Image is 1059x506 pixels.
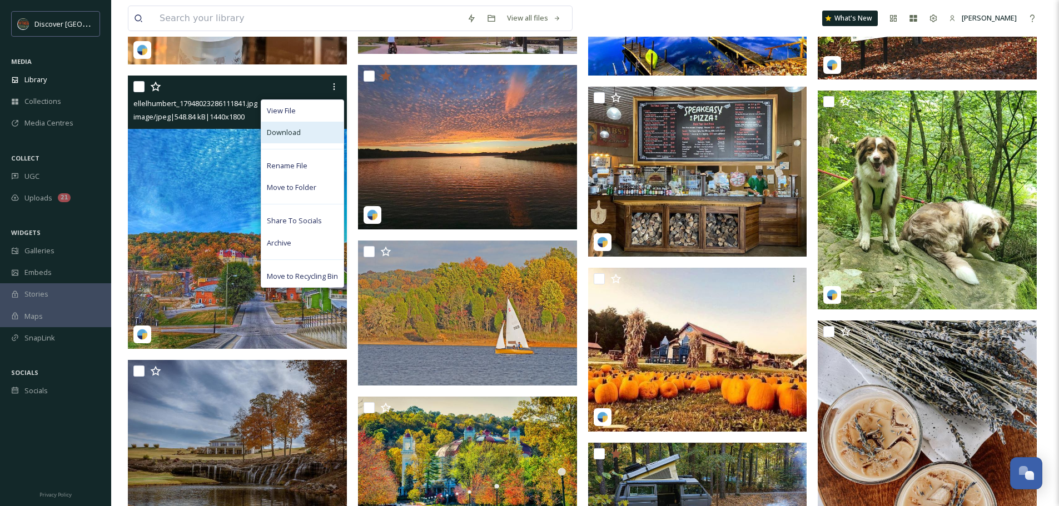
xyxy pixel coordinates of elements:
button: Open Chat [1010,457,1042,489]
span: Socials [24,385,48,396]
img: 0cc86043-61d5-7969-f84a-768a7cadc3ad.jpg [358,241,577,386]
img: thefluffybottomboys_('18317814697053325',).jpg [818,91,1037,309]
img: ejglickmanmedia_17968761949750545.jpg [588,87,807,257]
img: snapsea-logo.png [827,289,838,300]
span: Stories [24,289,48,299]
img: snapsea-logo.png [137,44,148,56]
span: WIDGETS [11,228,41,237]
a: What's New [822,11,878,26]
span: Embeds [24,267,52,278]
span: Move to Recycling Bin [267,271,338,282]
span: Discover [GEOGRAPHIC_DATA][US_STATE] [34,18,173,29]
img: kgoldman813_17923846442787219.jpg [358,65,577,229]
span: View File [267,106,296,116]
span: Collections [24,96,61,107]
span: [PERSON_NAME] [962,13,1017,23]
span: Galleries [24,246,54,256]
span: MEDIA [11,57,32,66]
div: 21 [58,193,71,202]
span: Library [24,74,47,85]
span: Uploads [24,193,52,203]
a: View all files [501,7,566,29]
span: UGC [24,171,39,182]
span: COLLECT [11,154,39,162]
span: Maps [24,311,43,322]
span: Download [267,127,301,138]
a: Privacy Policy [39,487,72,500]
input: Search your library [154,6,461,31]
img: snapsea-logo.png [827,59,838,71]
span: image/jpeg | 548.84 kB | 1440 x 1800 [133,112,245,122]
a: [PERSON_NAME] [943,7,1022,29]
img: snapsea-logo.png [597,237,608,248]
span: Rename File [267,161,307,171]
span: Share To Socials [267,216,322,226]
span: Media Centres [24,118,73,128]
span: SnapLink [24,333,55,343]
img: discoversoin_18013801732457348.jpg [588,268,807,432]
img: SIN-logo.svg [18,18,29,29]
span: ellelhumbert_17948023286111841.jpg [133,98,257,108]
span: Privacy Policy [39,491,72,498]
span: Archive [267,238,291,248]
img: ellelhumbert_17948023286111841.jpg [128,76,347,349]
img: snapsea-logo.png [367,209,378,221]
span: Move to Folder [267,182,316,193]
img: snapsea-logo.png [137,329,148,340]
img: snapsea-logo.png [597,412,608,423]
span: SOCIALS [11,368,38,377]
